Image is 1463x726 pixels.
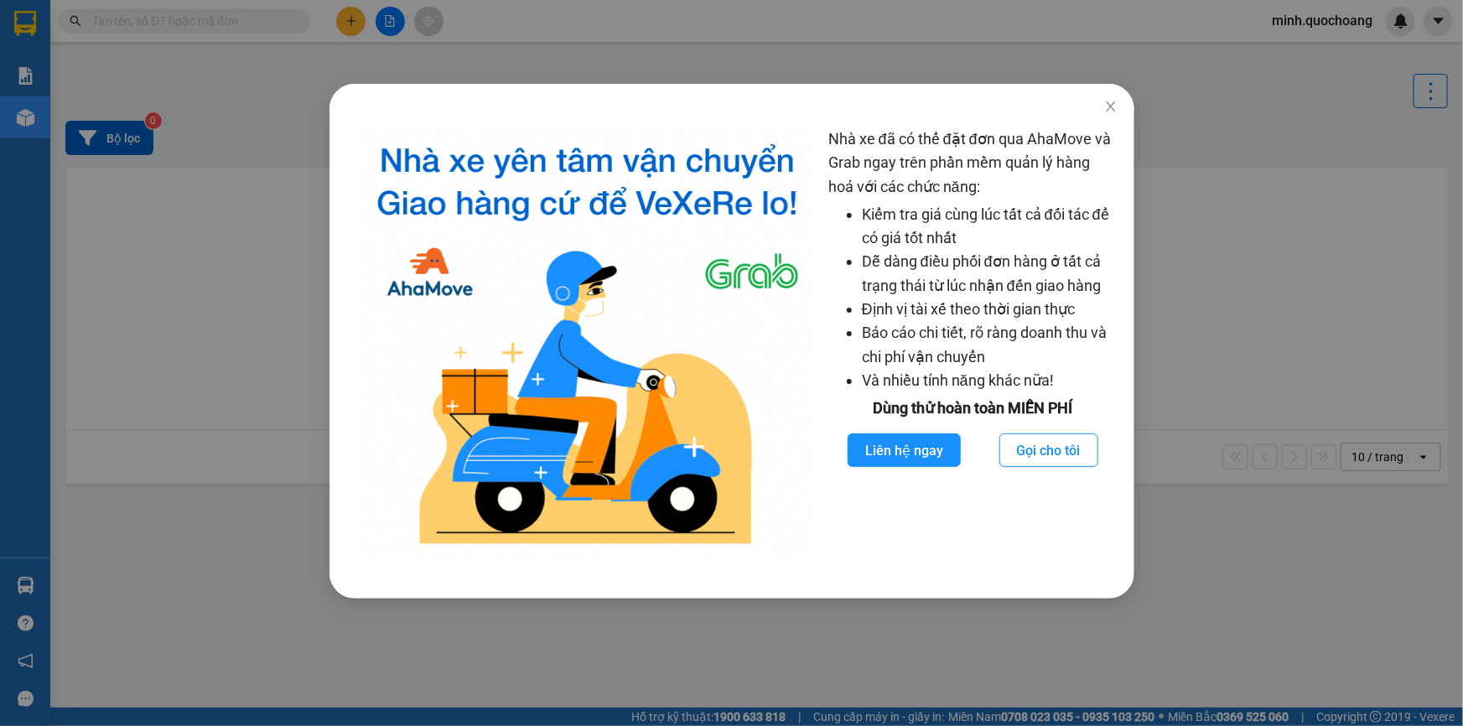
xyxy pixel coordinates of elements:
div: Dùng thử hoàn toàn MIỄN PHÍ [827,397,1117,420]
button: Gọi cho tôi [999,433,1097,467]
li: Định vị tài xế theo thời gian thực [861,298,1117,321]
img: logo [360,127,815,557]
li: Kiểm tra giá cùng lúc tất cả đối tác để có giá tốt nhất [861,203,1117,251]
span: Liên hệ ngay [864,440,942,461]
button: Close [1087,84,1134,131]
span: close [1103,100,1117,113]
li: Báo cáo chi tiết, rõ ràng doanh thu và chi phí vận chuyển [861,321,1117,369]
li: Và nhiều tính năng khác nữa! [861,369,1117,392]
span: Gọi cho tôi [1016,440,1080,461]
div: Nhà xe đã có thể đặt đơn qua AhaMove và Grab ngay trên phần mềm quản lý hàng hoá với các chức năng: [827,127,1117,557]
li: Dễ dàng điều phối đơn hàng ở tất cả trạng thái từ lúc nhận đến giao hàng [861,250,1117,298]
button: Liên hệ ngay [847,433,960,467]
